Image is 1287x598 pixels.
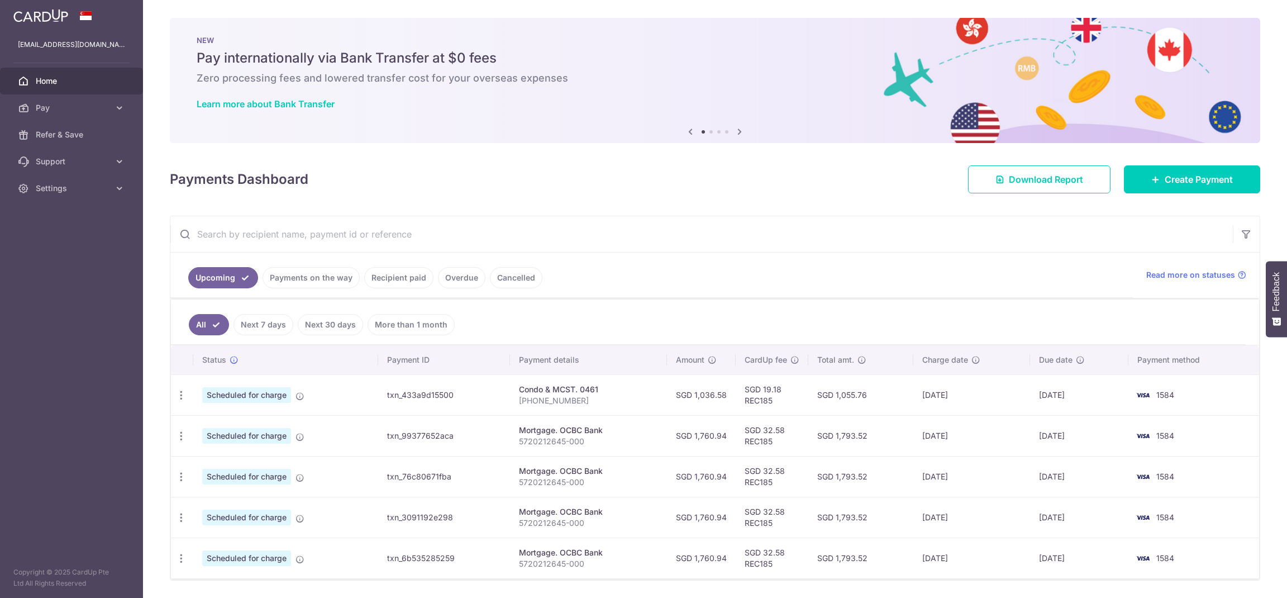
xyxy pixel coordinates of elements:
[298,314,363,335] a: Next 30 days
[1030,538,1128,578] td: [DATE]
[913,497,1031,538] td: [DATE]
[519,395,657,406] p: [PHONE_NUMBER]
[676,354,704,366] span: Amount
[202,469,291,485] span: Scheduled for charge
[197,36,1233,45] p: NEW
[510,345,666,374] th: Payment details
[519,436,657,447] p: 5720212645-000
[170,18,1260,143] img: Bank transfer banner
[1266,261,1287,337] button: Feedback - Show survey
[490,267,542,288] a: Cancelled
[519,384,657,395] div: Condo & MCST. 0461
[667,497,736,538] td: SGD 1,760.94
[18,39,125,50] p: [EMAIL_ADDRESS][DOMAIN_NAME]
[188,267,258,288] a: Upcoming
[1124,165,1260,193] a: Create Payment
[202,387,291,403] span: Scheduled for charge
[1009,173,1083,186] span: Download Report
[1030,374,1128,415] td: [DATE]
[378,456,510,497] td: txn_76c80671fba
[808,415,913,456] td: SGD 1,793.52
[202,550,291,566] span: Scheduled for charge
[1146,269,1235,281] span: Read more on statuses
[36,156,109,167] span: Support
[519,518,657,529] p: 5720212645-000
[922,354,968,366] span: Charge date
[913,374,1031,415] td: [DATE]
[1030,497,1128,538] td: [DATE]
[1156,390,1174,400] span: 1584
[202,354,226,366] span: Status
[1039,354,1072,366] span: Due date
[736,415,808,456] td: SGD 32.58 REC185
[736,497,808,538] td: SGD 32.58 REC185
[968,165,1110,193] a: Download Report
[438,267,485,288] a: Overdue
[808,538,913,578] td: SGD 1,793.52
[189,314,229,335] a: All
[378,497,510,538] td: txn_3091192e298
[36,102,109,113] span: Pay
[36,129,109,140] span: Refer & Save
[1128,345,1259,374] th: Payment method
[1132,388,1154,402] img: Bank Card
[197,49,1233,67] h5: Pay internationally via Bank Transfer at $0 fees
[263,267,360,288] a: Payments on the way
[1156,512,1174,522] span: 1584
[817,354,854,366] span: Total amt.
[1132,552,1154,565] img: Bank Card
[1030,456,1128,497] td: [DATE]
[170,216,1233,252] input: Search by recipient name, payment id or reference
[1146,269,1246,281] a: Read more on statuses
[13,9,68,22] img: CardUp
[519,477,657,488] p: 5720212645-000
[519,558,657,569] p: 5720212645-000
[378,345,510,374] th: Payment ID
[913,415,1031,456] td: [DATE]
[378,374,510,415] td: txn_433a9d15500
[913,456,1031,497] td: [DATE]
[1271,272,1281,311] span: Feedback
[667,415,736,456] td: SGD 1,760.94
[170,169,308,189] h4: Payments Dashboard
[667,374,736,415] td: SGD 1,036.58
[197,98,335,110] a: Learn more about Bank Transfer
[197,72,1233,85] h6: Zero processing fees and lowered transfer cost for your overseas expenses
[202,510,291,525] span: Scheduled for charge
[1132,511,1154,524] img: Bank Card
[736,456,808,497] td: SGD 32.58 REC185
[736,538,808,578] td: SGD 32.58 REC185
[364,267,433,288] a: Recipient paid
[1132,470,1154,483] img: Bank Card
[25,8,48,18] span: Help
[36,183,109,194] span: Settings
[368,314,455,335] a: More than 1 month
[1030,415,1128,456] td: [DATE]
[913,538,1031,578] td: [DATE]
[667,456,736,497] td: SGD 1,760.94
[808,497,913,538] td: SGD 1,793.52
[519,466,657,477] div: Mortgage. OCBC Bank
[745,354,787,366] span: CardUp fee
[1156,472,1174,481] span: 1584
[1156,553,1174,563] span: 1584
[808,374,913,415] td: SGD 1,055.76
[233,314,293,335] a: Next 7 days
[808,456,913,497] td: SGD 1,793.52
[1156,431,1174,440] span: 1584
[378,415,510,456] td: txn_99377652aca
[519,547,657,558] div: Mortgage. OCBC Bank
[667,538,736,578] td: SGD 1,760.94
[519,425,657,436] div: Mortgage. OCBC Bank
[736,374,808,415] td: SGD 19.18 REC185
[36,75,109,87] span: Home
[1165,173,1233,186] span: Create Payment
[378,538,510,578] td: txn_6b535285259
[1132,429,1154,443] img: Bank Card
[202,428,291,444] span: Scheduled for charge
[519,506,657,518] div: Mortgage. OCBC Bank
